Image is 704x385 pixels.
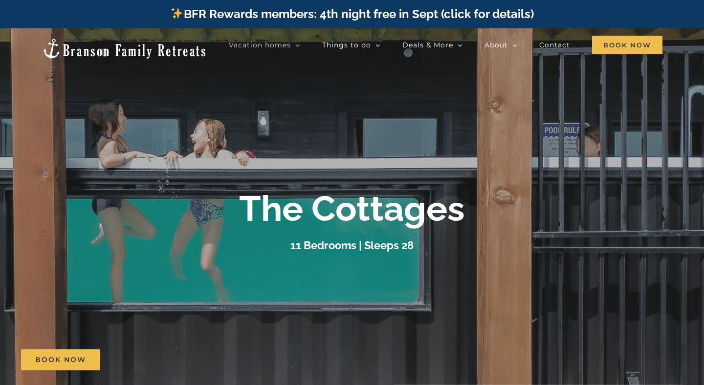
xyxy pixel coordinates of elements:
[539,42,570,48] span: Contact
[539,35,570,55] a: Contact
[229,35,300,55] a: Vacation homes
[35,356,86,364] span: Book Now
[170,7,533,21] a: BFR Rewards members: 4th night free in Sept (click for details)
[402,42,453,48] span: Deals & More
[171,7,183,19] img: ✨
[484,42,508,48] span: About
[239,188,465,230] b: The Cottages
[21,349,100,370] a: Book Now
[322,42,371,48] span: Things to do
[229,42,291,48] span: Vacation homes
[592,36,662,54] span: Book Now
[484,35,517,55] a: About
[42,38,207,60] img: Branson Family Retreats Logo
[290,239,414,252] h3: 11 Bedrooms | Sleeps 28
[402,35,462,55] a: Deals & More
[229,35,662,55] nav: Main Menu
[322,35,380,55] a: Things to do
